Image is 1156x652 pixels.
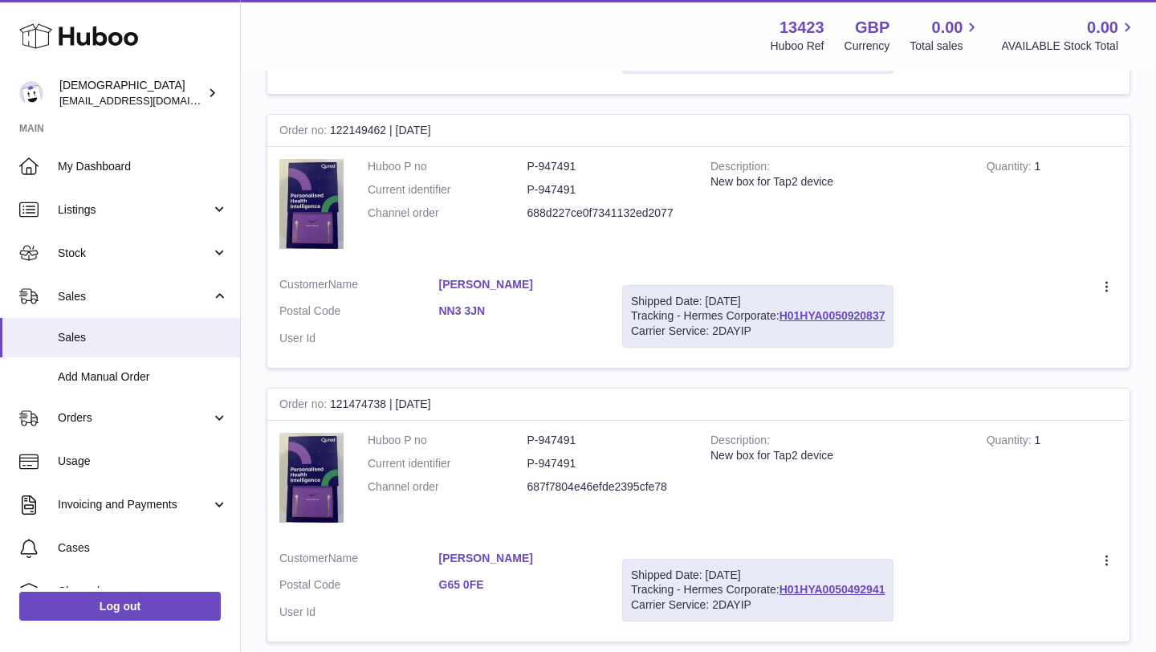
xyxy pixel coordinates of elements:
[279,551,439,570] dt: Name
[58,246,211,261] span: Stock
[631,294,885,309] div: Shipped Date: [DATE]
[527,206,687,221] dd: 688d227ce0f7341132ed2077
[622,285,893,348] div: Tracking - Hermes Corporate:
[710,174,963,189] div: New box for Tap2 device
[910,17,981,54] a: 0.00 Total sales
[439,277,599,292] a: [PERSON_NAME]
[710,448,963,463] div: New box for Tap2 device
[368,182,527,198] dt: Current identifier
[58,202,211,218] span: Listings
[58,330,228,345] span: Sales
[279,331,439,346] dt: User Id
[631,324,885,339] div: Carrier Service: 2DAYIP
[622,559,893,622] div: Tracking - Hermes Corporate:
[779,17,824,39] strong: 13423
[58,159,228,174] span: My Dashboard
[710,160,770,177] strong: Description
[779,309,885,322] a: H01HYA0050920837
[439,304,599,319] a: NN3 3JN
[19,81,43,105] img: olgazyuz@outlook.com
[279,605,439,620] dt: User Id
[368,206,527,221] dt: Channel order
[59,78,204,108] div: [DEMOGRAPHIC_DATA]
[1087,17,1118,39] span: 0.00
[932,17,963,39] span: 0.00
[58,497,211,512] span: Invoicing and Payments
[58,369,228,385] span: Add Manual Order
[279,159,344,248] img: 1707605344.png
[368,159,527,174] dt: Huboo P no
[279,552,328,564] span: Customer
[19,592,221,621] a: Log out
[279,277,439,296] dt: Name
[631,568,885,583] div: Shipped Date: [DATE]
[279,124,330,141] strong: Order no
[631,597,885,613] div: Carrier Service: 2DAYIP
[779,583,885,596] a: H01HYA0050492941
[910,39,981,54] span: Total sales
[279,433,344,522] img: 1707605344.png
[368,456,527,471] dt: Current identifier
[267,115,1130,147] div: 122149462 | [DATE]
[1001,39,1137,54] span: AVAILABLE Stock Total
[267,389,1130,421] div: 121474738 | [DATE]
[987,434,1035,450] strong: Quantity
[439,577,599,593] a: G65 0FE
[279,278,328,291] span: Customer
[368,433,527,448] dt: Huboo P no
[58,410,211,426] span: Orders
[845,39,890,54] div: Currency
[975,421,1130,538] td: 1
[279,577,439,597] dt: Postal Code
[439,551,599,566] a: [PERSON_NAME]
[58,584,228,599] span: Channels
[279,397,330,414] strong: Order no
[279,304,439,323] dt: Postal Code
[58,289,211,304] span: Sales
[975,147,1130,264] td: 1
[527,479,687,495] dd: 687f7804e46efde2395cfe78
[987,160,1035,177] strong: Quantity
[527,433,687,448] dd: P-947491
[58,454,228,469] span: Usage
[368,479,527,495] dt: Channel order
[59,94,236,107] span: [EMAIL_ADDRESS][DOMAIN_NAME]
[58,540,228,556] span: Cases
[855,17,889,39] strong: GBP
[771,39,824,54] div: Huboo Ref
[527,159,687,174] dd: P-947491
[527,456,687,471] dd: P-947491
[1001,17,1137,54] a: 0.00 AVAILABLE Stock Total
[710,434,770,450] strong: Description
[527,182,687,198] dd: P-947491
